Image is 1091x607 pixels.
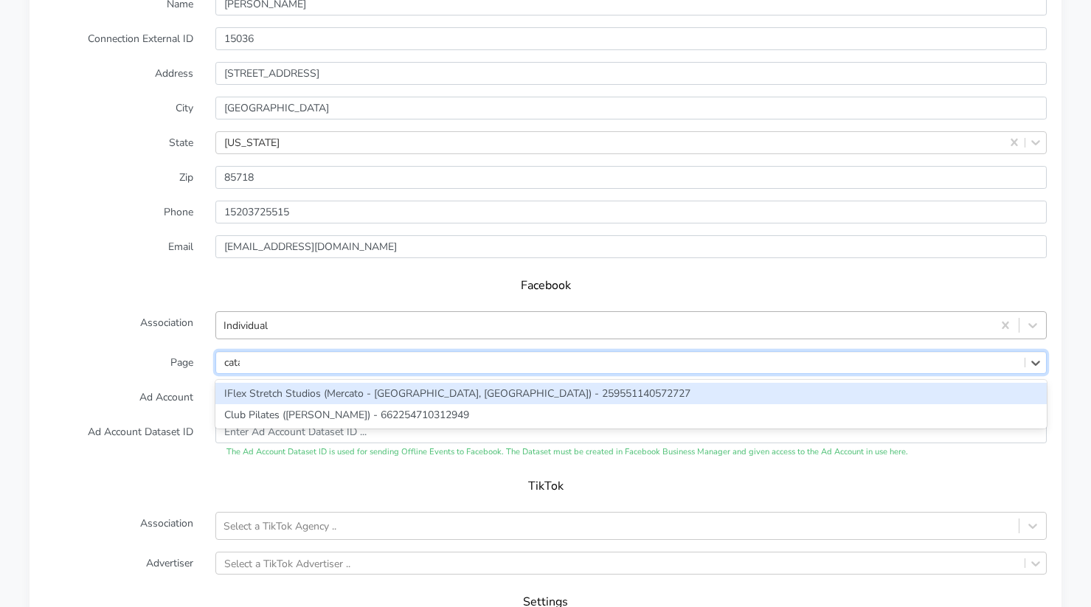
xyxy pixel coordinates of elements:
label: Email [33,235,204,258]
div: Individual [224,318,268,333]
h5: Facebook [59,279,1032,293]
div: Select a TikTok Advertiser .. [224,555,350,571]
label: Association [33,311,204,339]
input: Enter Email ... [215,235,1047,258]
div: [US_STATE] [224,135,280,150]
input: Enter Ad Account Dataset ID ... [215,420,1047,443]
label: Ad Account [33,386,204,409]
input: Enter Address .. [215,62,1047,85]
div: The Ad Account Dataset ID is used for sending Offline Events to Facebook. The Dataset must be cre... [215,446,1047,459]
input: Enter phone ... [215,201,1047,223]
div: Select a TikTok Agency .. [224,518,336,534]
label: City [33,97,204,119]
label: Advertiser [33,552,204,575]
label: Zip [33,166,204,189]
input: Enter the City .. [215,97,1047,119]
div: Club Pilates ([PERSON_NAME]) - 662254710312949 [215,404,1047,426]
input: Enter Zip .. [215,166,1047,189]
h5: TikTok [59,479,1032,493]
label: Ad Account Dataset ID [33,420,204,459]
label: Connection External ID [33,27,204,50]
label: Page [33,351,204,374]
label: Association [33,512,204,540]
div: IFlex Stretch Studios (Mercato - [GEOGRAPHIC_DATA], [GEOGRAPHIC_DATA]) - 259551140572727 [215,383,1047,404]
input: Enter the external ID .. [215,27,1047,50]
label: Address [33,62,204,85]
label: State [33,131,204,154]
label: Phone [33,201,204,223]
